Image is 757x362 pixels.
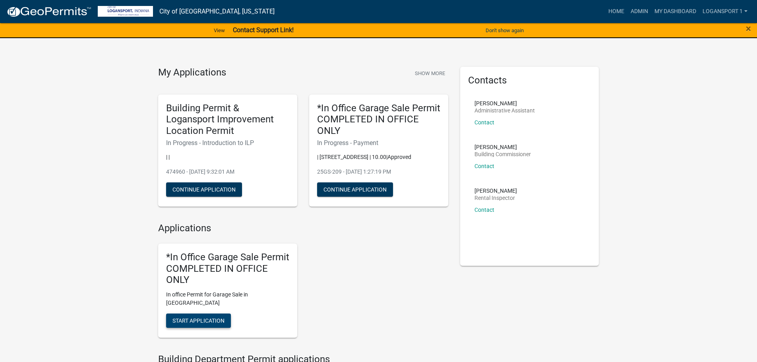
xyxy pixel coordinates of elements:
h5: *In Office Garage Sale Permit COMPLETED IN OFFICE ONLY [166,252,289,286]
p: | | [166,153,289,161]
p: In office Permit for Garage Sale in [GEOGRAPHIC_DATA] [166,290,289,307]
h4: My Applications [158,67,226,79]
p: 25GS-209 - [DATE] 1:27:19 PM [317,168,440,176]
p: Building Commissioner [474,151,531,157]
a: My Dashboard [651,4,699,19]
img: City of Logansport, Indiana [98,6,153,17]
p: 474960 - [DATE] 9:32:01 AM [166,168,289,176]
button: Start Application [166,314,231,328]
a: City of [GEOGRAPHIC_DATA], [US_STATE] [159,5,275,18]
h5: *In Office Garage Sale Permit COMPLETED IN OFFICE ONLY [317,103,440,137]
h6: In Progress - Introduction to ILP [166,139,289,147]
a: Logansport 1 [699,4,751,19]
p: Rental Inspector [474,195,517,201]
a: Contact [474,163,494,169]
h5: Contacts [468,75,591,86]
button: Continue Application [166,182,242,197]
button: Don't show again [482,24,527,37]
button: Show More [412,67,448,80]
span: × [746,23,751,34]
span: Start Application [172,317,225,324]
h6: In Progress - Payment [317,139,440,147]
p: | [STREET_ADDRESS] | 10.00|Approved [317,153,440,161]
a: View [211,24,228,37]
p: [PERSON_NAME] [474,188,517,194]
a: Contact [474,119,494,126]
p: [PERSON_NAME] [474,101,535,106]
a: Admin [627,4,651,19]
button: Close [746,24,751,33]
p: Administrative Assistant [474,108,535,113]
h5: Building Permit & Logansport Improvement Location Permit [166,103,289,137]
a: Home [605,4,627,19]
h4: Applications [158,223,448,234]
strong: Contact Support Link! [233,26,294,34]
p: [PERSON_NAME] [474,144,531,150]
a: Contact [474,207,494,213]
button: Continue Application [317,182,393,197]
